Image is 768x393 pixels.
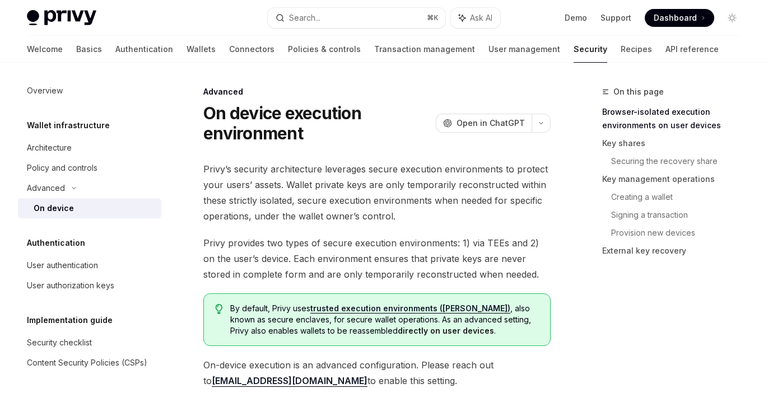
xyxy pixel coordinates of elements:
[602,103,750,134] a: Browser-isolated execution environments on user devices
[611,152,750,170] a: Securing the recovery share
[115,36,173,63] a: Authentication
[27,141,72,155] div: Architecture
[457,118,525,129] span: Open in ChatGPT
[602,134,750,152] a: Key shares
[203,161,551,224] span: Privy’s security architecture leverages secure execution environments to protect your users’ asse...
[18,81,161,101] a: Overview
[654,12,697,24] span: Dashboard
[34,202,74,215] div: On device
[229,36,274,63] a: Connectors
[436,114,532,133] button: Open in ChatGPT
[27,84,63,97] div: Overview
[602,170,750,188] a: Key management operations
[27,161,97,175] div: Policy and controls
[27,36,63,63] a: Welcome
[310,303,510,314] a: trusted execution environments ([PERSON_NAME])
[18,255,161,275] a: User authentication
[398,326,494,335] strong: directly on user devices
[601,12,631,24] a: Support
[288,36,361,63] a: Policies & controls
[27,259,98,272] div: User authentication
[665,36,719,63] a: API reference
[18,158,161,178] a: Policy and controls
[203,357,551,389] span: On-device execution is an advanced configuration. Please reach out to to enable this setting.
[488,36,560,63] a: User management
[27,356,147,369] div: Content Security Policies (CSPs)
[611,224,750,242] a: Provision new devices
[27,236,85,250] h5: Authentication
[18,138,161,158] a: Architecture
[611,188,750,206] a: Creating a wallet
[18,275,161,296] a: User authorization keys
[76,36,102,63] a: Basics
[18,353,161,373] a: Content Security Policies (CSPs)
[27,314,113,327] h5: Implementation guide
[374,36,475,63] a: Transaction management
[602,242,750,260] a: External key recovery
[27,181,65,195] div: Advanced
[215,304,223,314] svg: Tip
[723,9,741,27] button: Toggle dark mode
[565,12,587,24] a: Demo
[203,86,551,97] div: Advanced
[203,103,431,143] h1: On device execution environment
[203,235,551,282] span: Privy provides two types of secure execution environments: 1) via TEEs and 2) on the user’s devic...
[212,375,367,387] a: [EMAIL_ADDRESS][DOMAIN_NAME]
[611,206,750,224] a: Signing a transaction
[574,36,607,63] a: Security
[621,36,652,63] a: Recipes
[18,198,161,218] a: On device
[613,85,664,99] span: On this page
[27,279,114,292] div: User authorization keys
[27,336,92,349] div: Security checklist
[427,13,439,22] span: ⌘ K
[289,11,320,25] div: Search...
[18,333,161,353] a: Security checklist
[645,9,714,27] a: Dashboard
[230,303,539,336] span: By default, Privy uses , also known as secure enclaves, for secure wallet operations. As an advan...
[27,10,96,26] img: light logo
[268,8,445,28] button: Search...⌘K
[187,36,216,63] a: Wallets
[470,12,492,24] span: Ask AI
[27,119,110,132] h5: Wallet infrastructure
[451,8,500,28] button: Ask AI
